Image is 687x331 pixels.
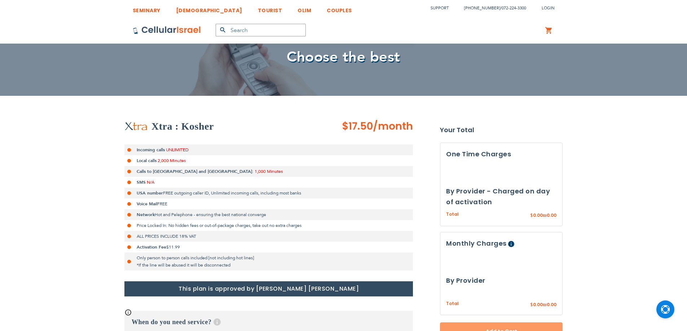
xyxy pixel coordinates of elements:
span: 0.00 [547,212,556,218]
span: Monthly Charges [446,239,507,248]
span: 0.00 [547,301,556,308]
span: Total [446,211,459,218]
h3: By Provider [446,275,556,286]
img: Cellular Israel Logo [133,26,201,35]
span: N/A [147,179,154,185]
strong: SMS [137,179,146,185]
span: Total [446,300,459,307]
strong: Network [137,212,155,218]
h3: By Provider - Charged on day of activation [446,186,556,207]
li: ALL PRICES INCLUDE 18% VAT [124,231,413,242]
a: [DEMOGRAPHIC_DATA] [176,2,242,15]
strong: Calls to [GEOGRAPHIC_DATA] and [GEOGRAPHIC_DATA]: [137,169,254,174]
span: Help [213,318,221,326]
span: ₪ [543,213,547,219]
span: $11.99 [166,244,180,250]
li: Price Locked In: No hidden fees or out-of-package charges, take out no extra charges [124,220,413,231]
span: 2,000 Minutes [158,158,186,164]
span: $ [530,302,533,308]
a: Support [431,5,449,11]
span: Login [542,5,555,11]
span: $17.50 [342,119,373,133]
li: / [457,3,526,13]
span: 0.00 [533,212,543,218]
span: Choose the best [287,47,400,67]
strong: Incoming calls [137,147,165,153]
span: UNLIMITED [166,147,189,153]
a: COUPLES [327,2,352,15]
span: FREE outgoing caller ID, Unlimited incoming calls, including most banks [163,190,301,196]
strong: Voice Mail [137,201,157,207]
strong: USA number [137,190,163,196]
li: Only person to person calls included [not including hot lines] *If the line will be abused it wil... [124,252,413,270]
strong: Local calls [137,158,157,164]
a: SEMINARY [133,2,160,15]
span: 1,000 Minutes [255,169,283,174]
strong: Activation Fee [137,244,166,250]
h2: Xtra : Kosher [151,119,214,134]
span: ₪ [543,302,547,308]
strong: Your Total [440,125,563,135]
h1: This plan is approved by [PERSON_NAME] [PERSON_NAME] [124,281,413,296]
span: Hot and Pelephone - ensuring the best national converge [155,212,266,218]
span: /month [373,119,413,134]
a: OLIM [298,2,311,15]
span: $ [530,213,533,219]
span: Help [508,241,514,247]
a: [PHONE_NUMBER] [464,5,500,11]
h3: One Time Charges [446,149,556,160]
img: Xtra : Kosher [124,122,148,131]
a: TOURIST [258,2,282,15]
a: 072-224-3300 [502,5,526,11]
input: Search [216,24,306,36]
span: 0.00 [533,301,543,308]
span: FREE [157,201,167,207]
